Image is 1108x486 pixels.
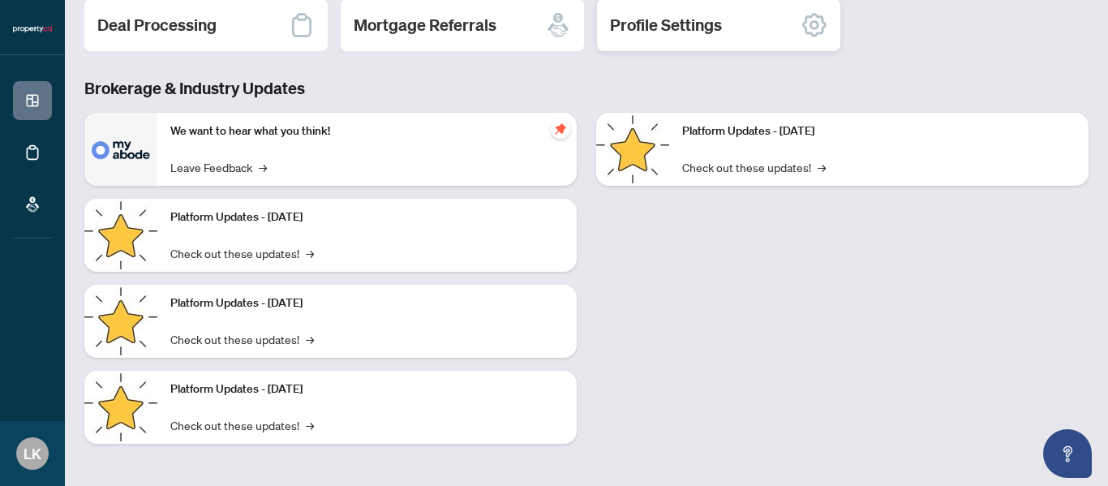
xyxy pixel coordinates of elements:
h2: Mortgage Referrals [354,14,496,37]
img: Platform Updates - July 8, 2025 [84,371,157,444]
a: Check out these updates!→ [170,416,314,434]
h2: Deal Processing [97,14,217,37]
p: Platform Updates - [DATE] [682,123,1076,140]
img: We want to hear what you think! [84,113,157,186]
p: Platform Updates - [DATE] [170,295,564,312]
h3: Brokerage & Industry Updates [84,77,1089,100]
a: Check out these updates!→ [682,158,826,176]
a: Check out these updates!→ [170,330,314,348]
a: Leave Feedback→ [170,158,267,176]
a: Check out these updates!→ [170,244,314,262]
span: → [306,244,314,262]
img: Platform Updates - July 21, 2025 [84,285,157,358]
img: Platform Updates - June 23, 2025 [596,113,669,186]
span: → [306,330,314,348]
button: Open asap [1043,429,1092,478]
p: We want to hear what you think! [170,123,564,140]
img: Platform Updates - September 16, 2025 [84,199,157,272]
p: Platform Updates - [DATE] [170,209,564,226]
span: pushpin [551,119,570,139]
span: LK [24,442,41,465]
span: → [306,416,314,434]
img: logo [13,24,52,34]
span: → [259,158,267,176]
p: Platform Updates - [DATE] [170,381,564,398]
h2: Profile Settings [610,14,722,37]
span: → [818,158,826,176]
